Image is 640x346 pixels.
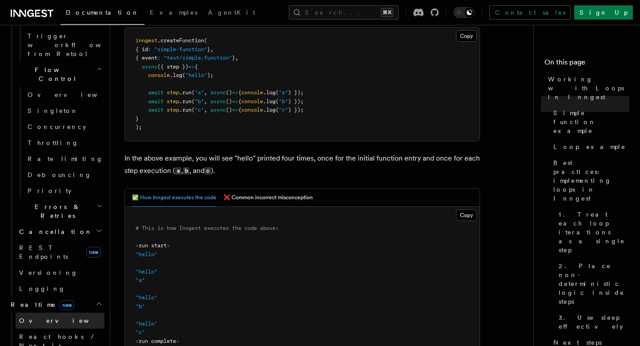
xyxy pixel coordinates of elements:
span: 2. Place non-deterministic logic inside steps [559,262,629,306]
button: Toggle dark mode [453,7,475,18]
span: "c" [279,107,288,113]
span: "a" [195,89,204,96]
button: Flow Control [16,62,104,87]
span: .log [263,107,276,113]
a: Debouncing [24,167,104,183]
button: Realtimenew [7,297,104,313]
a: Overview [16,313,104,329]
span: ( [276,107,279,113]
span: Priority [28,187,72,194]
span: { [238,98,241,105]
button: Copy [456,209,477,221]
span: .log [170,72,182,78]
span: "b" [279,98,288,105]
span: ); [207,72,213,78]
span: new [86,247,101,257]
span: "a" [279,89,288,96]
span: , [204,98,207,105]
a: Documentation [60,3,144,25]
span: Throttling [28,139,79,146]
span: async [210,98,226,105]
span: step [167,107,179,113]
code: c [204,167,211,175]
div: Flow Control [16,87,104,199]
span: Logging [19,285,65,292]
a: Examples [144,3,203,24]
span: run complete [139,338,176,344]
a: Sign Up [574,5,633,20]
span: ( [192,89,195,96]
span: AgentKit [208,9,255,16]
button: Errors & Retries [16,199,104,224]
span: => [232,89,238,96]
a: Simple function example [550,105,629,139]
span: console [241,107,263,113]
span: , [235,55,238,61]
span: "b" [195,98,204,105]
span: ); [136,124,142,130]
span: step [167,98,179,105]
span: console [241,98,263,105]
a: Contact sales [489,5,571,20]
span: .log [263,98,276,105]
span: : [157,55,160,61]
span: ) }); [288,107,304,113]
span: Debouncing [28,171,92,178]
span: "hello" [136,294,157,301]
span: , [204,89,207,96]
span: Working with Loops in Inngest [548,75,629,101]
span: 3. Use sleep effectively [559,313,629,331]
a: Priority [24,183,104,199]
a: Working with Loops in Inngest [544,71,629,105]
button: Cancellation [16,224,104,240]
span: { id [136,46,148,52]
span: .log [263,89,276,96]
span: Versioning [19,269,78,276]
span: ( [276,89,279,96]
span: "hello" [185,72,207,78]
span: "c" [195,107,204,113]
a: 3. Use sleep effectively [555,310,629,334]
span: { [238,89,241,96]
h4: On this page [544,57,629,71]
span: "test/simple.function" [164,55,232,61]
button: ❌ Common incorrect misconception [224,189,313,207]
span: "hello" [136,269,157,275]
span: Realtime [7,300,74,309]
a: Loop example [550,139,629,155]
span: inngest [136,37,157,44]
a: REST Endpointsnew [16,240,104,265]
span: run start [139,242,167,249]
span: : [148,46,151,52]
button: Copy [456,30,477,42]
span: Overview [19,317,111,324]
span: .createFunction [157,37,204,44]
span: < [136,338,139,344]
span: ( [204,37,207,44]
span: 1. Treat each loop iterations as a single step [559,210,629,254]
span: () [226,89,232,96]
span: ({ step }) [157,64,188,70]
span: Singleton [28,107,78,114]
span: Trigger workflows from Retool [28,32,125,57]
span: , [210,46,213,52]
span: => [232,98,238,105]
span: Flow Control [16,65,96,83]
button: ✅ How Inngest executes the code [132,189,216,207]
span: new [60,300,74,310]
span: REST Endpoints [19,244,68,260]
span: "a" [136,277,145,283]
kbd: ⌘K [381,8,393,17]
a: 2. Place non-deterministic logic inside steps [555,258,629,310]
a: Versioning [16,265,104,281]
span: Documentation [66,9,139,16]
span: } [136,116,139,122]
span: "hello" [136,251,157,257]
span: ) }); [288,89,304,96]
a: 1. Treat each loop iterations as a single step [555,206,629,258]
code: b [183,167,189,175]
span: ( [192,98,195,105]
span: console [148,72,170,78]
span: # This is how Inngest executes the code above: [136,225,279,231]
span: Examples [150,9,197,16]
